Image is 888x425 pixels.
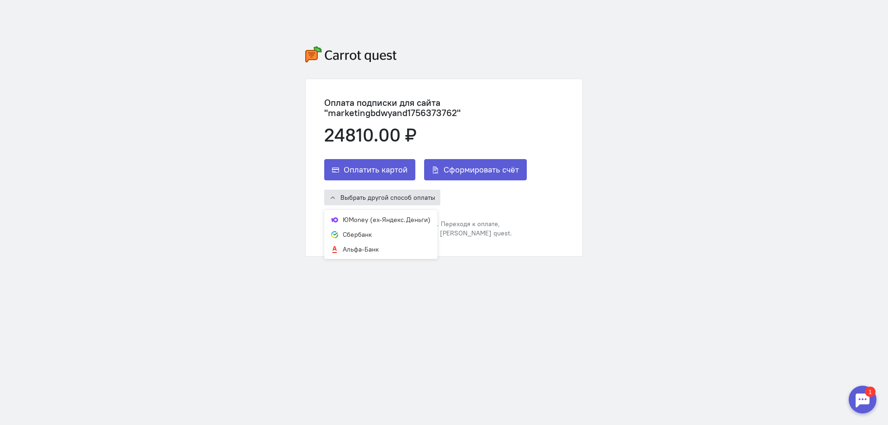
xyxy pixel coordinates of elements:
span: Сформировать счёт [444,164,519,175]
img: yoomoney.svg [331,216,338,223]
button: Сформировать счёт [424,159,527,180]
div: 1 [21,6,31,16]
span: Альфа-Банк [343,245,379,254]
button: Альфа-Банк [324,242,438,257]
button: ЮMoney (ex-Яндекс.Деньги) [324,212,438,227]
img: carrot-quest-logo.svg [305,46,397,62]
span: Выбрать другой способ оплаты [340,193,435,202]
span: Оплатить картой [344,164,407,175]
div: Оплата подписки для сайта "marketingbdwyand1756373762" [324,98,564,118]
img: alfa-bank.svg [331,246,338,253]
span: ЮMoney (ex-Яндекс.Деньги) [343,215,431,224]
div: ID этого сайта в Carrot quest — 68983. Переходя к оплате, вы соглашаетесь с условиями работы [PER... [324,219,564,238]
button: Оплатить картой [324,159,415,180]
img: sber.svg [331,231,338,238]
button: Сбербанк [324,227,438,242]
span: Сбербанк [343,230,372,239]
div: 24810.00 ₽ [324,125,564,145]
button: Выбрать другой способ оплаты [324,190,440,205]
